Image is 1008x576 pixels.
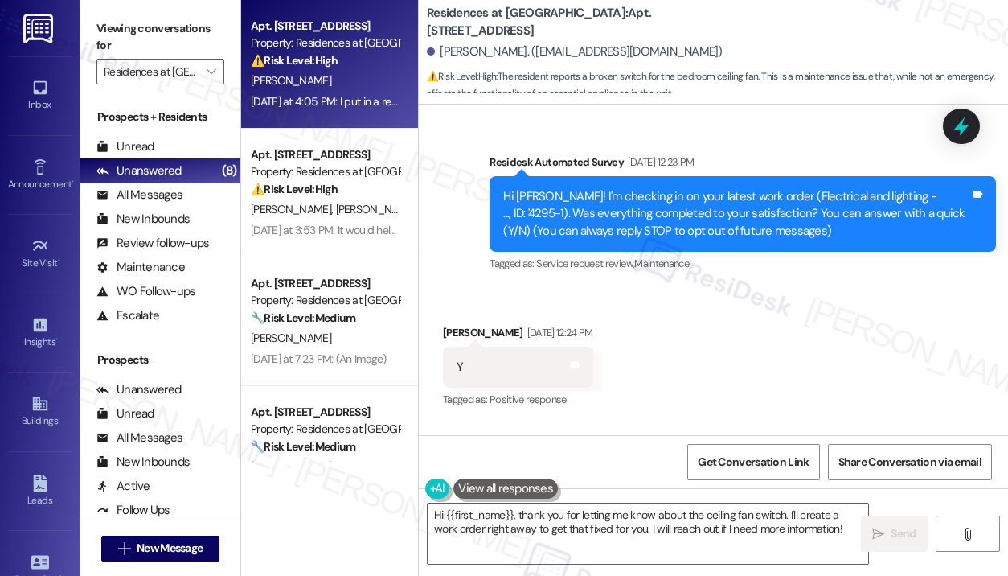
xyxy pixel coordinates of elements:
div: Residesk Automated Survey [490,154,996,176]
div: New Inbounds [96,211,190,228]
strong: 🔧 Risk Level: Medium [251,439,355,454]
div: [DATE] at 7:23 PM: (An Image) [251,352,387,366]
div: Unanswered [96,381,182,398]
span: Positive response [490,393,567,406]
button: Send [861,516,928,552]
strong: ⚠️ Risk Level: High [251,53,338,68]
button: New Message [101,536,220,562]
div: Hi [PERSON_NAME]! I'm checking in on your latest work order (Electrical and lighting - ..., ID: '... [503,188,970,240]
div: Tagged as: [490,252,996,275]
div: New Inbounds [96,454,190,471]
span: [PERSON_NAME] Fleet [251,459,356,474]
div: [DATE] 12:23 PM [624,154,694,171]
input: All communities [104,59,199,84]
span: [PERSON_NAME] [251,202,336,216]
span: Share Conversation via email [838,454,981,471]
i:  [207,65,215,78]
div: Property: Residences at [GEOGRAPHIC_DATA] [251,292,400,309]
div: All Messages [96,430,182,446]
strong: 🔧 Risk Level: Medium [251,311,355,325]
div: Property: Residences at [GEOGRAPHIC_DATA] [251,163,400,180]
div: Tagged as: [443,388,593,411]
a: Buildings [8,390,72,434]
div: [PERSON_NAME] [443,324,593,347]
div: [PERSON_NAME]. ([EMAIL_ADDRESS][DOMAIN_NAME]) [427,43,723,60]
a: Insights • [8,311,72,355]
div: Escalate [96,307,159,324]
span: • [55,334,58,345]
span: Maintenance [634,257,689,270]
span: • [72,176,74,187]
span: New Message [137,540,203,557]
div: Unread [96,138,154,155]
span: : The resident reports a broken switch for the bedroom ceiling fan. This is a maintenance issue t... [427,68,1008,103]
div: [DATE] at 4:05 PM: I put in a request. The switch on the wall for the bdrm ceiling fan broke and ... [251,94,785,109]
b: Residences at [GEOGRAPHIC_DATA]: Apt. [STREET_ADDRESS] [427,5,748,39]
strong: ⚠️ Risk Level: High [427,70,496,83]
div: [DATE] at 3:53 PM: It would help if you completed your work of logging payments before making cla... [251,223,806,237]
span: Send [891,525,916,542]
div: WO Follow-ups [96,283,195,300]
div: Prospects + Residents [80,109,240,125]
div: Prospects [80,352,240,368]
a: Site Visit • [8,232,72,276]
div: Unread [96,405,154,422]
span: • [58,255,60,266]
strong: ⚠️ Risk Level: High [251,182,338,196]
div: Property: Residences at [GEOGRAPHIC_DATA] [251,421,400,438]
div: All Messages [96,187,182,204]
div: Apt. [STREET_ADDRESS] [251,275,400,292]
div: Review follow-ups [96,235,209,252]
span: [PERSON_NAME] [336,202,416,216]
a: Leads [8,470,72,513]
div: (8) [218,158,240,183]
i:  [961,528,973,541]
span: [PERSON_NAME] [251,73,331,88]
div: Apt. [STREET_ADDRESS] [251,146,400,163]
div: Apt. [STREET_ADDRESS] [251,404,400,421]
i:  [118,542,130,555]
div: Maintenance [96,259,185,276]
textarea: Hi {{first_name}}, thank you for letting me know about the ceiling fan switch. I'll create a work... [428,504,868,564]
a: Inbox [8,74,72,117]
span: Get Conversation Link [698,454,809,471]
div: Y [457,359,463,376]
div: Follow Ups [96,502,170,519]
div: Property: Residences at [GEOGRAPHIC_DATA] [251,35,400,51]
button: Share Conversation via email [828,444,992,480]
span: [PERSON_NAME] [251,331,331,345]
label: Viewing conversations for [96,16,224,59]
div: Apt. [STREET_ADDRESS] [251,18,400,35]
div: Active [96,478,150,495]
div: Unanswered [96,163,182,179]
div: [DATE] 12:24 PM [523,324,593,341]
i:  [872,528,884,541]
button: Get Conversation Link [687,444,819,480]
span: Service request review , [536,257,634,270]
img: ResiDesk Logo [23,14,56,43]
